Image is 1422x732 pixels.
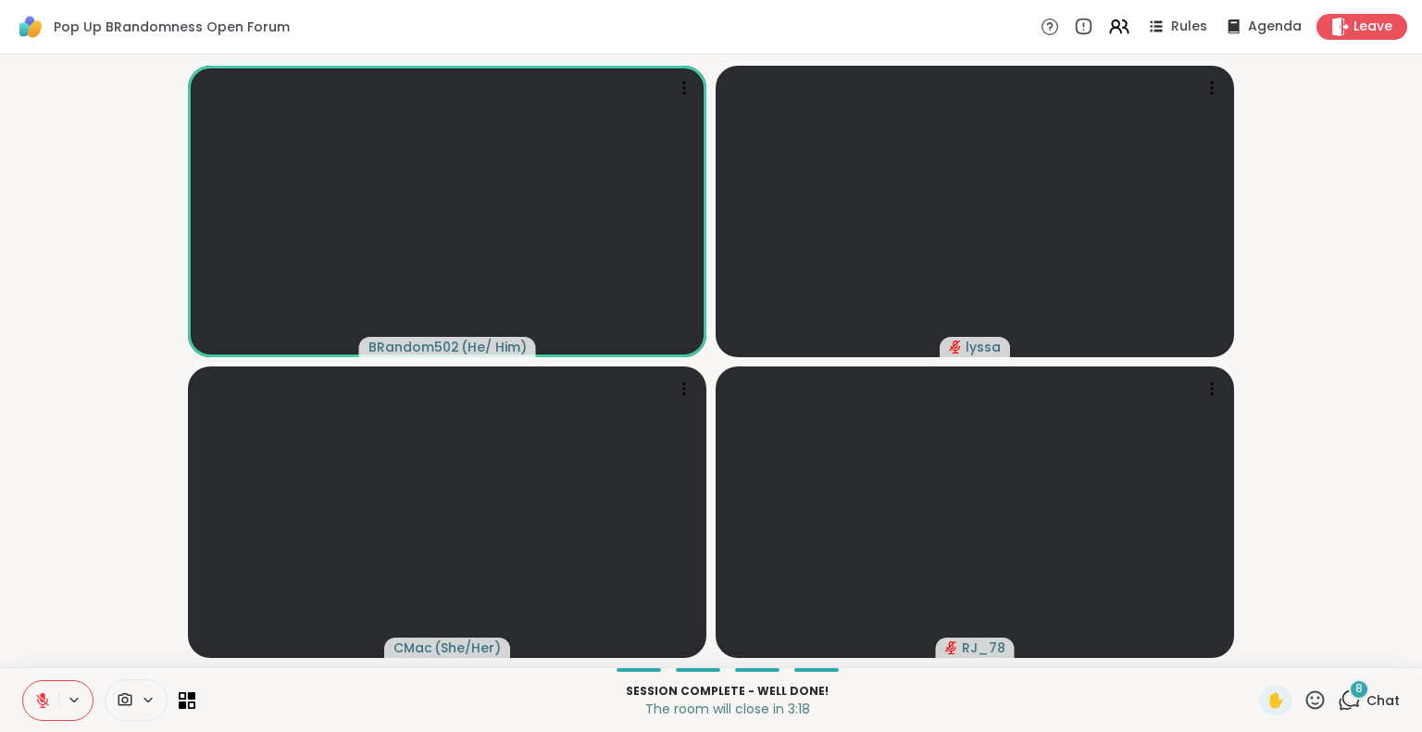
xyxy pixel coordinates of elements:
span: Leave [1353,18,1392,36]
span: audio-muted [949,341,962,354]
span: RJ_78 [962,639,1005,657]
span: 8 [1355,681,1363,697]
span: lyssa [966,338,1001,356]
p: The room will close in 3:18 [206,700,1248,718]
span: CMac [393,639,432,657]
span: Rules [1171,18,1207,36]
span: ( He/ Him ) [461,338,527,356]
span: audio-muted [945,641,958,654]
span: BRandom502 [368,338,459,356]
span: Chat [1366,691,1400,710]
span: Agenda [1248,18,1302,36]
img: ShareWell Logomark [15,11,46,43]
p: Session Complete - well done! [206,683,1248,700]
span: ( She/Her ) [434,639,501,657]
span: Pop Up BRandomness Open Forum [54,18,290,36]
span: ✋ [1266,689,1285,712]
